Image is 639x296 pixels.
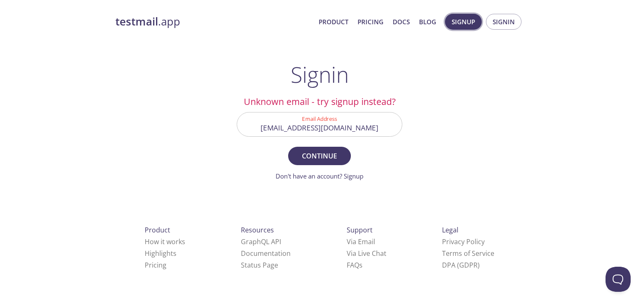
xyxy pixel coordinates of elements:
[319,16,348,27] a: Product
[241,225,274,235] span: Resources
[347,260,363,270] a: FAQ
[442,249,494,258] a: Terms of Service
[442,237,485,246] a: Privacy Policy
[145,260,166,270] a: Pricing
[486,14,521,30] button: Signin
[452,16,475,27] span: Signup
[241,249,291,258] a: Documentation
[115,15,312,29] a: testmail.app
[276,172,363,180] a: Don't have an account? Signup
[358,16,383,27] a: Pricing
[145,249,176,258] a: Highlights
[145,237,185,246] a: How it works
[347,225,373,235] span: Support
[115,14,158,29] strong: testmail
[493,16,515,27] span: Signin
[445,14,482,30] button: Signup
[237,94,402,109] h2: Unknown email - try signup instead?
[606,267,631,292] iframe: Help Scout Beacon - Open
[291,62,349,87] h1: Signin
[297,150,342,162] span: Continue
[241,237,281,246] a: GraphQL API
[442,260,480,270] a: DPA (GDPR)
[347,249,386,258] a: Via Live Chat
[241,260,278,270] a: Status Page
[145,225,170,235] span: Product
[393,16,410,27] a: Docs
[359,260,363,270] span: s
[419,16,436,27] a: Blog
[288,147,351,165] button: Continue
[442,225,458,235] span: Legal
[347,237,375,246] a: Via Email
